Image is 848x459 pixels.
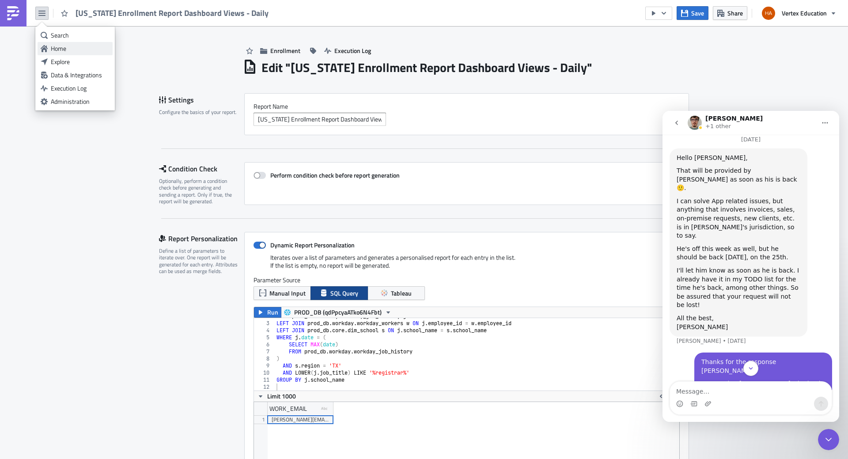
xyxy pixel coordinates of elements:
iframe: Intercom live chat [662,111,839,422]
iframe: Intercom live chat [818,429,839,450]
div: Thanks for the response [PERSON_NAME]. [39,247,163,264]
div: I'm copying [PERSON_NAME] who leads our group. [39,269,163,286]
button: Limit 1000 [254,391,299,402]
div: Home [51,44,110,53]
button: Gif picker [28,289,35,296]
span: PROD_DB (qdPpcyaATko6N4Fbt) [294,307,382,318]
span: Execution Log [334,46,371,55]
div: 12 [254,383,275,391]
button: Vertex Education [757,4,841,23]
div: 9 [254,362,275,369]
button: Scroll to bottom [81,250,96,265]
div: 10 [254,369,275,376]
div: 7 [254,348,275,355]
strong: Dynamic Report Personalization [270,240,355,250]
p: Enrollment as of [DATE]: [4,4,422,11]
div: Administration [51,97,110,106]
strong: Perform condition check before report generation [270,171,400,180]
label: Parameter Source [254,276,680,284]
div: Explore [51,57,110,66]
div: Configure the basics of your report. [159,109,238,115]
div: Hazel says… [7,242,170,364]
div: Define a list of parameters to iterate over. One report will be generated for each entry. Attribu... [159,247,238,275]
span: Tableau [391,288,412,298]
button: Run [254,307,281,318]
img: Avatar [761,6,776,21]
div: WORK_EMAIL [269,402,307,415]
button: Execution Log [320,44,375,57]
button: Manual Input [254,286,311,300]
div: 6 [254,341,275,348]
button: SQL Query [310,286,368,300]
div: Iterates over a list of parameters and generates a personalised report for each entry in the list... [254,254,680,276]
button: Send a message… [151,286,166,300]
button: Tableau [367,286,425,300]
img: PushMetrics [6,6,20,20]
span: Run [267,307,278,318]
button: PROD_DB (qdPpcyaATko6N4Fbt) [281,307,395,318]
span: SQL Query [330,288,358,298]
div: Settings [159,93,244,106]
div: Report Personalization [159,232,244,245]
button: Share [713,6,747,20]
button: Enrollment [256,44,305,57]
div: 8 [254,355,275,362]
div: Thanks for the response [PERSON_NAME].I'm copying [PERSON_NAME] who leads our group. [32,242,170,357]
span: Save [691,8,704,18]
button: Emoji picker [14,289,21,296]
body: Rich Text Area. Press ALT-0 for help. [4,4,422,11]
div: 5 [254,334,275,341]
span: Vertex Education [782,8,827,18]
div: Execution Log [51,84,110,93]
span: Limit 1000 [267,391,296,401]
h1: Edit " [US_STATE] Enrollment Report Dashboard Views - Daily " [261,60,592,76]
div: [PERSON_NAME][EMAIL_ADDRESS][PERSON_NAME][DOMAIN_NAME] [272,415,329,424]
div: Optionally, perform a condition check before generating and sending a report. Only if true, the r... [159,178,238,205]
div: Condition Check [159,162,244,175]
div: 4 [254,327,275,334]
label: Report Nam﻿e [254,102,680,110]
div: 11 [254,376,275,383]
button: Upload attachment [42,289,49,296]
button: Save [677,6,708,20]
textarea: Message… [8,271,169,286]
span: Manual Input [269,288,306,298]
div: Search [51,31,110,40]
span: Share [727,8,743,18]
span: Enrollment [270,46,300,55]
div: 3 [254,320,275,327]
span: [US_STATE] Enrollment Report Dashboard Views - Daily [76,8,269,18]
div: Data & Integrations [51,71,110,80]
